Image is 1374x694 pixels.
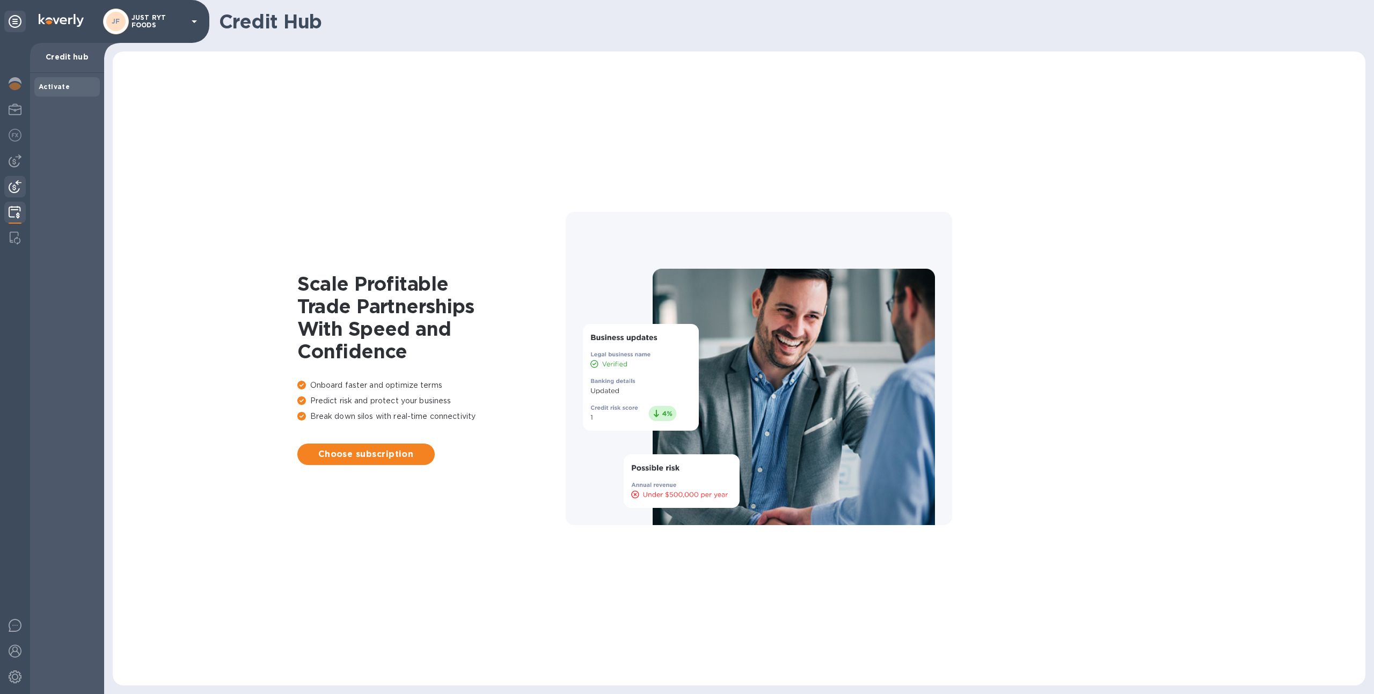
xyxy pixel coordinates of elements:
[39,51,96,62] p: Credit hub
[131,14,185,29] p: JUST RYT FOODS
[9,103,21,116] img: My Profile
[9,129,21,142] img: Foreign exchange
[219,10,1357,33] h1: Credit Hub
[4,11,26,32] div: Unpin categories
[297,444,435,465] button: Choose subscription
[39,14,84,27] img: Logo
[297,395,566,407] p: Predict risk and protect your business
[297,272,566,363] h1: Scale Profitable Trade Partnerships With Speed and Confidence
[297,411,566,422] p: Break down silos with real-time connectivity
[39,83,70,91] b: Activate
[9,206,21,219] img: Credit hub
[297,380,566,391] p: Onboard faster and optimize terms
[112,17,120,25] b: JF
[306,448,426,461] span: Choose subscription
